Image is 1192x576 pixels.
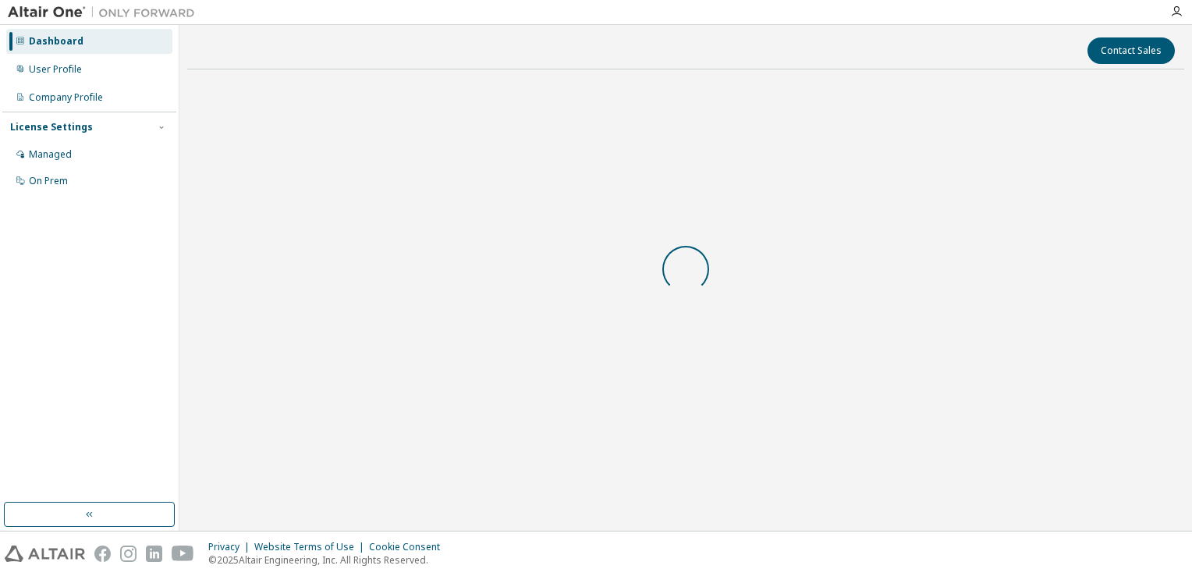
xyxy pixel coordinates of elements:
[208,541,254,553] div: Privacy
[369,541,449,553] div: Cookie Consent
[146,546,162,562] img: linkedin.svg
[172,546,194,562] img: youtube.svg
[10,121,93,133] div: License Settings
[8,5,203,20] img: Altair One
[29,63,82,76] div: User Profile
[120,546,137,562] img: instagram.svg
[1087,37,1175,64] button: Contact Sales
[29,148,72,161] div: Managed
[29,35,83,48] div: Dashboard
[254,541,369,553] div: Website Terms of Use
[208,553,449,567] p: © 2025 Altair Engineering, Inc. All Rights Reserved.
[5,546,85,562] img: altair_logo.svg
[29,175,68,187] div: On Prem
[94,546,111,562] img: facebook.svg
[29,91,103,104] div: Company Profile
